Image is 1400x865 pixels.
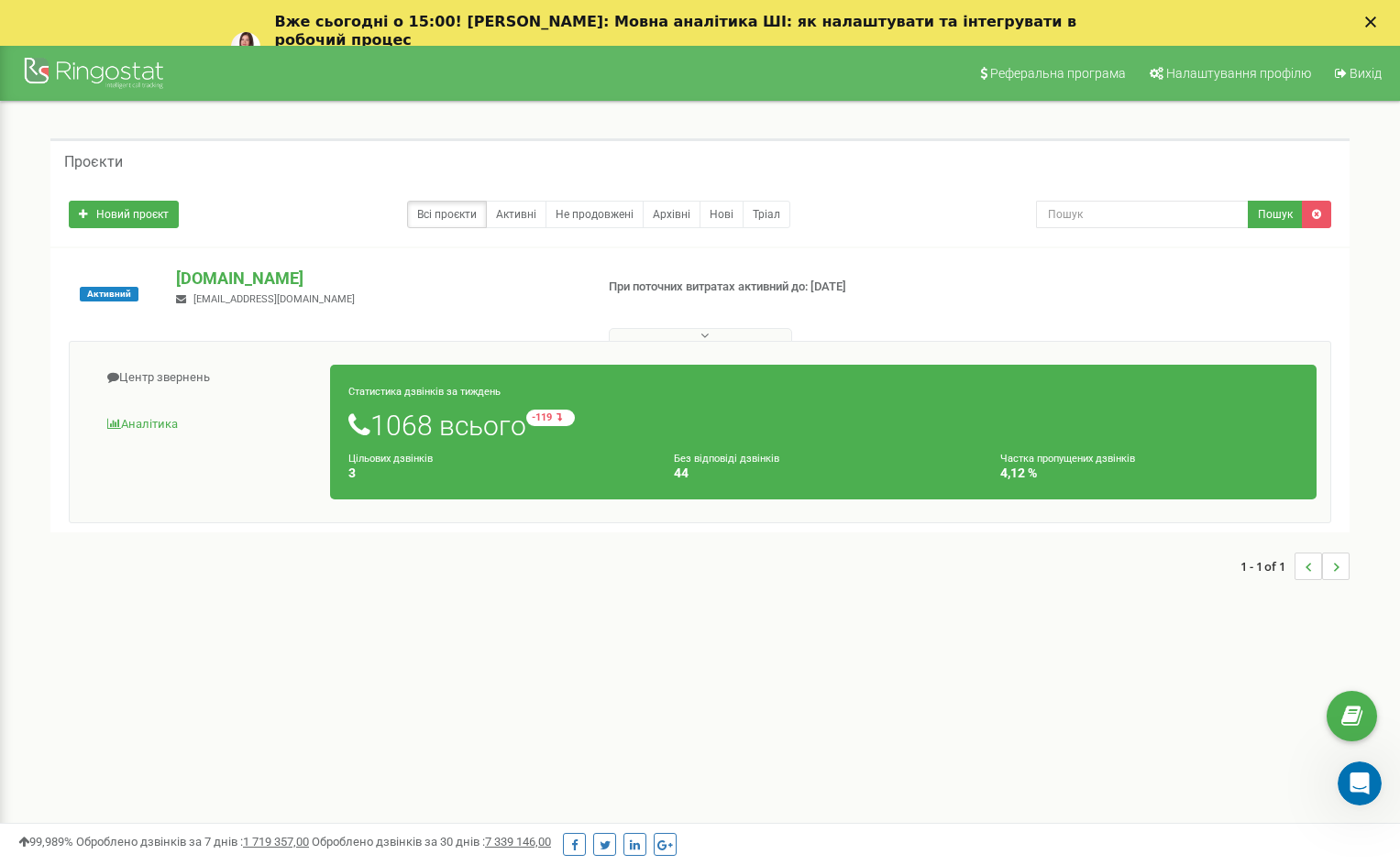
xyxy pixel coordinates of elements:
h1: 1068 всього [348,410,1298,441]
button: Пошук [1248,201,1303,228]
iframe: Intercom live chat [1338,761,1382,805]
input: Пошук [1036,201,1249,228]
a: Активні [486,201,546,228]
a: Нові [700,201,744,228]
a: Реферальна програма [968,46,1135,101]
span: 1 - 1 of 1 [1240,553,1295,580]
small: Без відповіді дзвінків [674,453,779,465]
a: Архівні [643,201,700,228]
span: Вихід [1350,66,1382,81]
h4: 44 [674,466,972,480]
a: Налаштування профілю [1138,46,1320,101]
a: Всі проєкти [407,201,487,228]
h4: 4,12 % [1000,466,1298,480]
small: -119 [526,410,575,426]
div: Закрити [1365,16,1383,27]
a: Новий проєкт [69,201,179,228]
u: 1 719 357,00 [243,835,309,849]
h4: 3 [348,466,646,480]
small: Частка пропущених дзвінків [1000,453,1135,465]
img: Profile image for Yuliia [231,32,260,61]
h5: Проєкти [64,154,123,170]
p: При поточних витратах активний до: [DATE] [609,279,904,296]
a: Не продовжені [546,201,644,228]
span: Оброблено дзвінків за 30 днів : [312,835,551,849]
u: 7 339 146,00 [485,835,551,849]
span: Налаштування профілю [1166,66,1311,81]
small: Статистика дзвінків за тиждень [348,386,501,398]
small: Цільових дзвінків [348,453,433,465]
span: 99,989% [18,835,73,849]
a: Тріал [743,201,790,228]
b: Вже сьогодні о 15:00! [PERSON_NAME]: Мовна аналітика ШІ: як налаштувати та інтегрувати в робочий ... [275,13,1077,49]
nav: ... [1240,534,1350,598]
a: Центр звернень [83,356,331,400]
p: [DOMAIN_NAME] [176,267,579,290]
span: [EMAIL_ADDRESS][DOMAIN_NAME] [193,293,355,305]
span: Реферальна програма [990,66,1126,81]
a: Аналiтика [83,402,331,447]
a: Вихід [1323,46,1391,101]
span: Активний [80,287,138,301]
span: Оброблено дзвінків за 7 днів : [76,835,309,849]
